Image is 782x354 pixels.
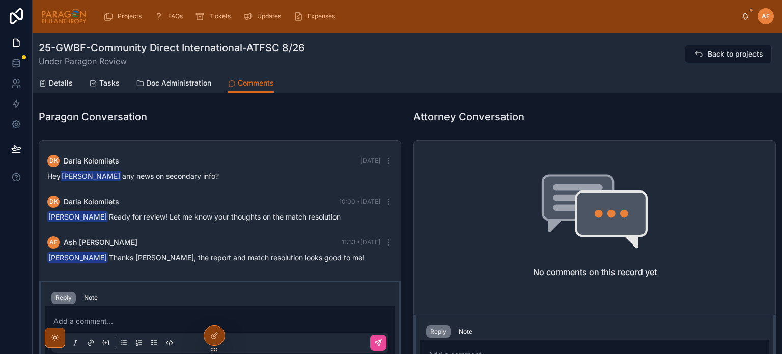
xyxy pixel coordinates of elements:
button: Note [80,292,102,304]
span: Ready for review! Let me know your thoughts on the match resolution [47,212,341,221]
span: Ash [PERSON_NAME] [64,237,137,248]
span: Comments [238,78,274,88]
span: FAQs [168,12,183,20]
a: Tickets [192,7,238,25]
a: Updates [240,7,288,25]
div: Note [84,294,98,302]
span: Updates [257,12,281,20]
a: Doc Administration [136,74,211,94]
span: Tickets [209,12,231,20]
a: Details [39,74,73,94]
h1: Attorney Conversation [413,110,524,124]
span: Details [49,78,73,88]
span: Thanks [PERSON_NAME], the report and match resolution looks good to me! [47,253,365,262]
a: Comments [228,74,274,93]
h2: No comments on this record yet [533,266,657,278]
span: 11:33 • [DATE] [342,238,380,246]
img: App logo [41,8,87,24]
h1: Paragon Conversation [39,110,147,124]
span: Back to projects [708,49,763,59]
button: Note [455,325,477,338]
span: Under Paragon Review [39,55,305,67]
span: Daria Kolomiiets [64,156,119,166]
button: Reply [426,325,451,338]
span: Projects [118,12,142,20]
span: AF [762,12,770,20]
div: Note [459,328,472,336]
a: Projects [100,7,149,25]
span: AF [49,238,58,247]
span: DK [49,198,58,206]
span: Doc Administration [146,78,211,88]
h1: 25-GWBF-Community Direct International-ATFSC 8/26 [39,41,305,55]
span: DK [49,157,58,165]
span: [DATE] [360,157,380,165]
span: Hey any news on secondary info? [47,172,219,180]
span: [PERSON_NAME] [61,171,121,181]
span: 10:00 • [DATE] [339,198,380,205]
span: Daria Kolomiiets [64,197,119,207]
button: Reply [51,292,76,304]
span: Tasks [99,78,120,88]
div: scrollable content [95,5,741,28]
span: [PERSON_NAME] [47,252,108,263]
a: Expenses [290,7,342,25]
span: [PERSON_NAME] [47,211,108,222]
a: Tasks [89,74,120,94]
a: FAQs [151,7,190,25]
span: Expenses [308,12,335,20]
button: Back to projects [685,45,772,63]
